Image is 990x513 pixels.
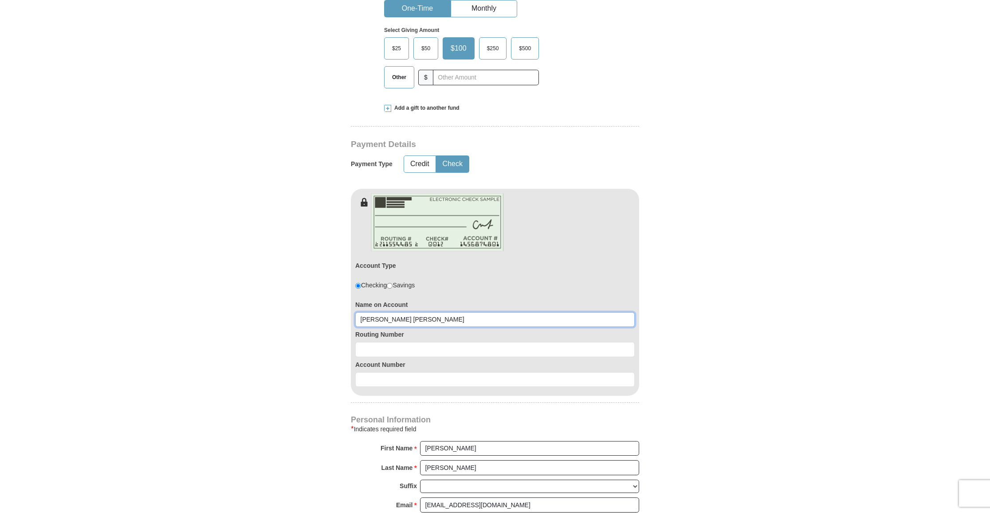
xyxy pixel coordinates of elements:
[396,499,412,511] strong: Email
[400,480,417,492] strong: Suffix
[351,416,639,423] h4: Personal Information
[355,360,635,369] label: Account Number
[355,330,635,339] label: Routing Number
[355,300,635,309] label: Name on Account
[391,104,460,112] span: Add a gift to another fund
[381,442,412,454] strong: First Name
[351,139,577,150] h3: Payment Details
[355,261,396,270] label: Account Type
[355,281,415,290] div: Checking Savings
[404,156,436,172] button: Credit
[384,27,439,33] strong: Select Giving Amount
[483,42,503,55] span: $250
[388,42,405,55] span: $25
[418,70,433,85] span: $
[351,424,639,434] div: Indicates required field
[451,0,517,17] button: Monthly
[446,42,471,55] span: $100
[436,156,469,172] button: Check
[417,42,435,55] span: $50
[351,160,393,168] h5: Payment Type
[385,0,450,17] button: One-Time
[388,71,411,84] span: Other
[381,461,413,474] strong: Last Name
[433,70,539,85] input: Other Amount
[515,42,535,55] span: $500
[371,193,504,251] img: check-en.png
